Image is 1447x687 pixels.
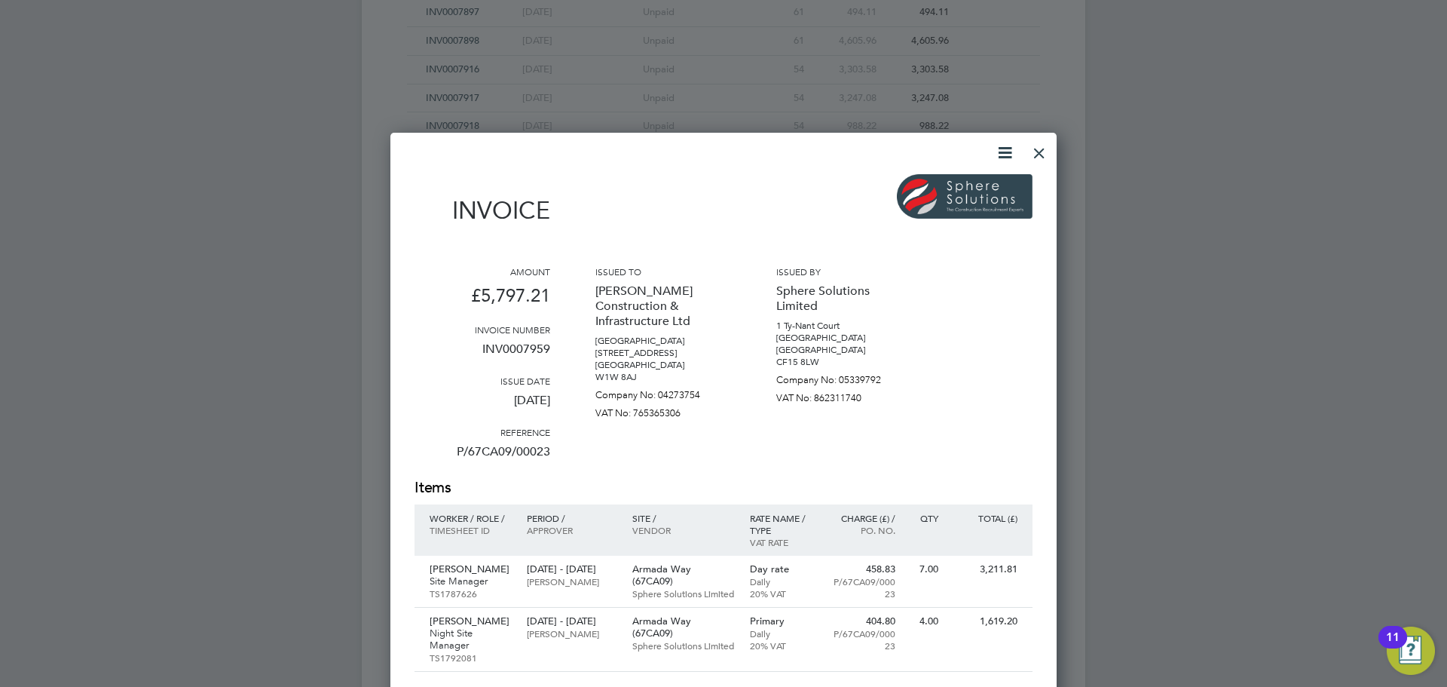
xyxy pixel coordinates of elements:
[527,615,616,627] p: [DATE] - [DATE]
[632,524,735,536] p: Vendor
[830,615,895,627] p: 404.80
[415,477,1032,498] h2: Items
[830,575,895,600] p: P/67CA09/00023
[632,512,735,524] p: Site /
[750,563,815,575] p: Day rate
[776,320,912,332] p: 1 Ty-Nant Court
[776,368,912,386] p: Company No: 05339792
[595,278,731,335] p: [PERSON_NAME] Construction & Infrastructure Ltd
[776,265,912,278] h3: Issued by
[897,174,1032,219] img: spheresolutions-logo-remittance.png
[415,375,550,387] h3: Issue date
[953,512,1017,524] p: Total (£)
[750,587,815,600] p: 20% VAT
[830,627,895,652] p: P/67CA09/00023
[750,536,815,548] p: VAT rate
[595,359,731,371] p: [GEOGRAPHIC_DATA]
[910,615,938,627] p: 4.00
[776,278,912,320] p: Sphere Solutions Limited
[632,639,735,652] p: Sphere Solutions Limited
[595,265,731,278] h3: Issued to
[1386,637,1400,657] div: 11
[776,356,912,368] p: CF15 8LW
[750,615,815,627] p: Primary
[430,512,512,524] p: Worker / Role /
[953,563,1017,575] p: 3,211.81
[415,426,550,438] h3: Reference
[415,265,550,278] h3: Amount
[750,627,815,639] p: Daily
[910,512,938,524] p: QTY
[595,347,731,359] p: [STREET_ADDRESS]
[527,563,616,575] p: [DATE] - [DATE]
[632,615,735,639] p: Armada Way (67CA09)
[430,524,512,536] p: Timesheet ID
[415,196,550,225] h1: Invoice
[750,512,815,536] p: Rate name / type
[595,401,731,419] p: VAT No: 765365306
[632,587,735,600] p: Sphere Solutions Limited
[776,332,912,344] p: [GEOGRAPHIC_DATA]
[750,639,815,652] p: 20% VAT
[527,627,616,639] p: [PERSON_NAME]
[415,438,550,477] p: P/67CA09/00023
[527,575,616,587] p: [PERSON_NAME]
[910,563,938,575] p: 7.00
[750,575,815,587] p: Daily
[415,324,550,336] h3: Invoice number
[415,336,550,375] p: INV0007959
[595,335,731,347] p: [GEOGRAPHIC_DATA]
[415,278,550,324] p: £5,797.21
[776,344,912,356] p: [GEOGRAPHIC_DATA]
[830,563,895,575] p: 458.83
[953,615,1017,627] p: 1,619.20
[830,512,895,524] p: Charge (£) /
[1387,627,1435,675] button: Open Resource Center, 11 new notifications
[430,652,512,664] p: TS1792081
[595,371,731,383] p: W1W 8AJ
[430,563,512,575] p: [PERSON_NAME]
[776,386,912,404] p: VAT No: 862311740
[415,387,550,426] p: [DATE]
[595,383,731,401] p: Company No: 04273754
[430,575,512,587] p: Site Manager
[527,524,616,536] p: Approver
[430,587,512,600] p: TS1787626
[430,615,512,627] p: [PERSON_NAME]
[430,627,512,652] p: Night Site Manager
[527,512,616,524] p: Period /
[830,524,895,536] p: Po. No.
[632,563,735,587] p: Armada Way (67CA09)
